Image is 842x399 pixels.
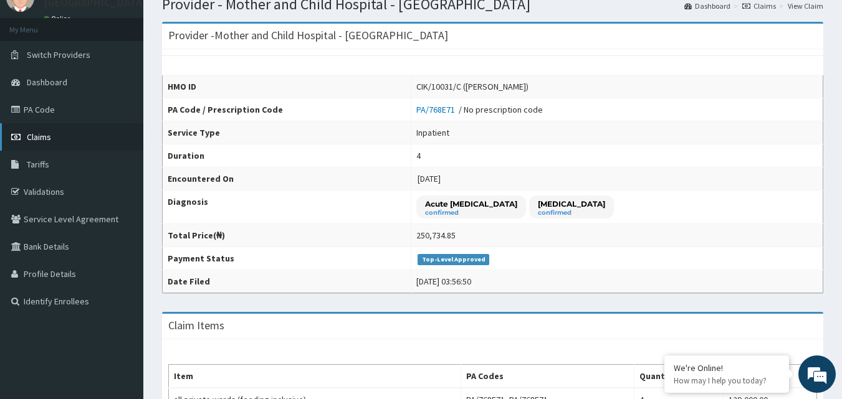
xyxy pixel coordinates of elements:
[169,365,461,388] th: Item
[163,224,411,247] th: Total Price(₦)
[27,159,49,170] span: Tariffs
[538,199,605,209] p: [MEDICAL_DATA]
[416,275,471,288] div: [DATE] 03:56:50
[163,98,411,121] th: PA Code / Prescription Code
[163,167,411,190] th: Encountered On
[416,80,529,93] div: CIK/10031/C ([PERSON_NAME])
[163,270,411,293] th: Date Filed
[425,199,517,209] p: Acute [MEDICAL_DATA]
[416,126,449,139] div: Inpatient
[163,75,411,98] th: HMO ID
[425,210,517,216] small: confirmed
[674,375,780,386] p: How may I help you today?
[168,30,448,41] h3: Provider - Mother and Child Hospital - [GEOGRAPHIC_DATA]
[788,1,823,11] a: View Claim
[163,247,411,270] th: Payment Status
[418,173,441,184] span: [DATE]
[168,320,224,331] h3: Claim Items
[418,254,489,265] span: Top-Level Approved
[684,1,730,11] a: Dashboard
[416,104,459,115] a: PA/768E71
[742,1,776,11] a: Claims
[27,77,67,88] span: Dashboard
[674,362,780,373] div: We're Online!
[634,365,724,388] th: Quantity
[416,149,421,162] div: 4
[416,229,456,242] div: 250,734.85
[461,365,634,388] th: PA Codes
[44,14,74,23] a: Online
[27,49,90,60] span: Switch Providers
[416,103,543,116] div: / No prescription code
[163,121,411,144] th: Service Type
[538,210,605,216] small: confirmed
[163,190,411,224] th: Diagnosis
[27,131,51,143] span: Claims
[163,144,411,167] th: Duration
